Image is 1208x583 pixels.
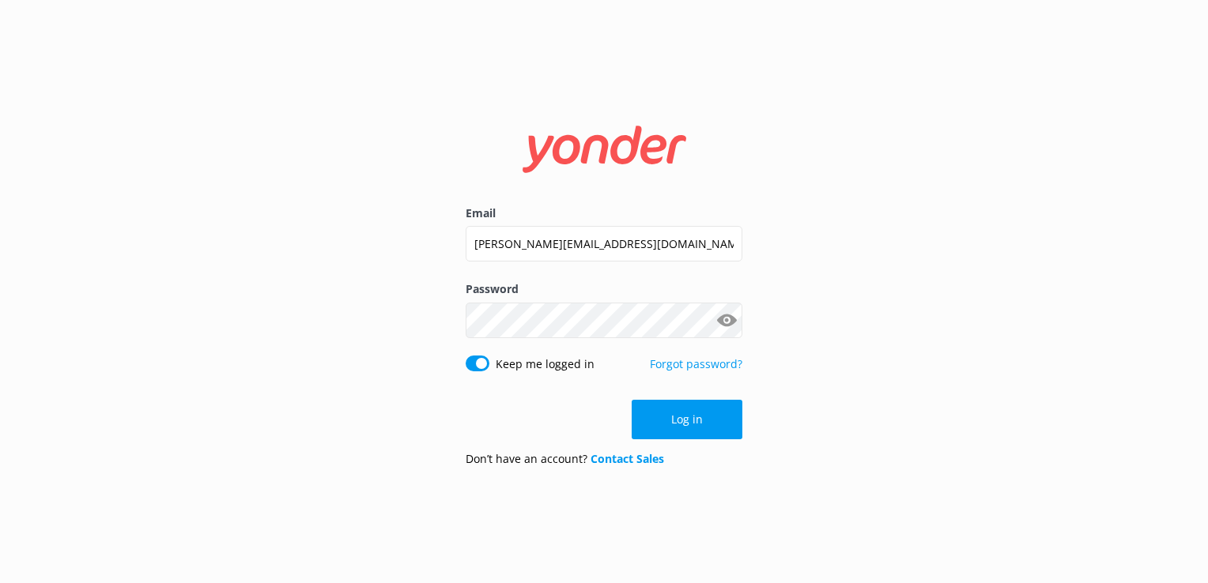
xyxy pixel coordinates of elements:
[466,226,742,261] input: user@emailaddress.com
[466,280,742,298] label: Password
[466,450,664,468] p: Don’t have an account?
[650,356,742,371] a: Forgot password?
[711,304,742,336] button: Show password
[632,400,742,439] button: Log in
[496,355,595,373] label: Keep me logged in
[466,205,742,222] label: Email
[591,451,664,466] a: Contact Sales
